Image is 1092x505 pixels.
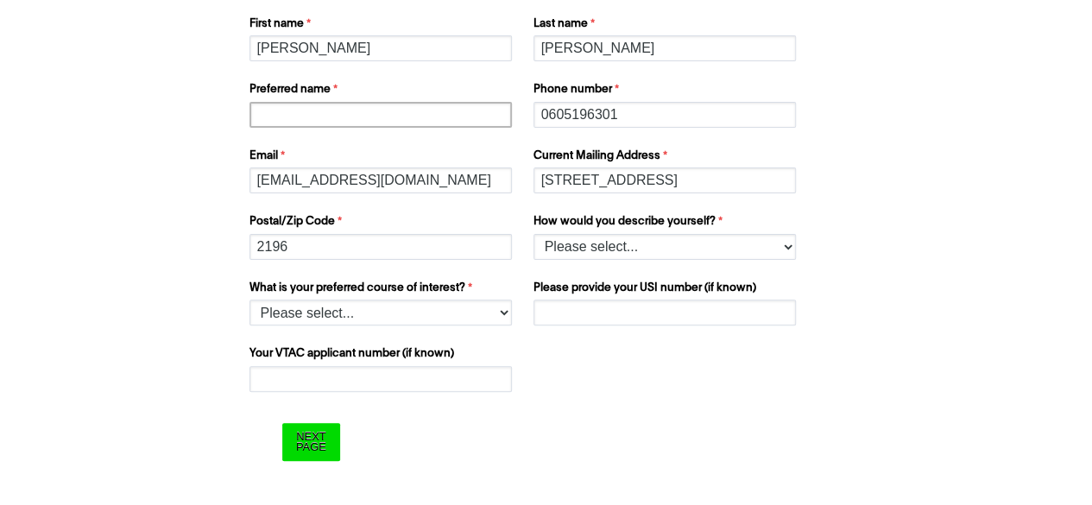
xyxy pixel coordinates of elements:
label: Current Mailing Address [533,148,800,168]
label: Please provide your USI number (if known) [533,280,800,300]
input: First name [249,35,512,61]
label: Phone number [533,81,800,102]
input: Email [249,167,512,193]
input: Your VTAC applicant number (if known) [249,366,512,392]
input: Last name [533,35,796,61]
input: Current Mailing Address [533,167,796,193]
label: How would you describe yourself? [533,213,800,234]
label: Postal/Zip Code [249,213,516,234]
label: Preferred name [249,81,516,102]
select: How would you describe yourself? [533,234,796,260]
label: What is your preferred course of interest? [249,280,516,300]
input: Phone number [533,102,796,128]
input: Next Page [282,423,340,460]
label: Email [249,148,516,168]
select: What is your preferred course of interest? [249,300,512,325]
input: Preferred name [249,102,512,128]
label: First name [249,16,516,36]
input: Please provide your USI number (if known) [533,300,796,325]
input: Postal/Zip Code [249,234,512,260]
label: Last name [533,16,800,36]
label: Your VTAC applicant number (if known) [249,345,516,366]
